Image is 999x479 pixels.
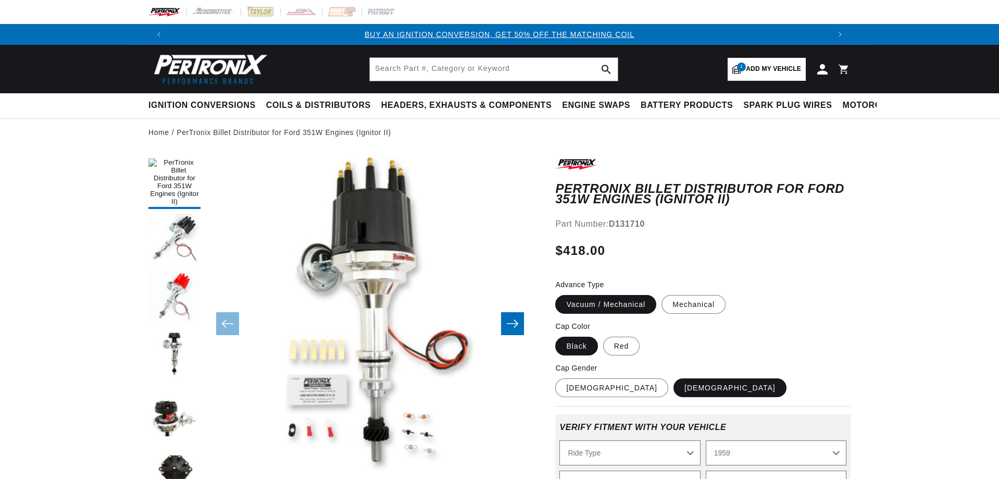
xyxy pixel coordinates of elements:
[169,29,830,40] div: Announcement
[562,100,630,111] span: Engine Swaps
[838,93,910,118] summary: Motorcycle
[555,337,597,355] label: Black
[148,214,201,266] button: Load image 2 in gallery view
[673,378,786,397] label: [DEMOGRAPHIC_DATA]
[216,312,239,335] button: Slide left
[555,321,591,332] legend: Cap Color
[555,363,598,374] legend: Cap Gender
[743,100,832,111] span: Spark Plug Wires
[169,29,830,40] div: 1 of 3
[555,183,851,205] h1: PerTronix Billet Distributor for Ford 351W Engines (Ignitor II)
[148,24,169,45] button: Translation missing: en.sections.announcements.previous_announcement
[843,100,905,111] span: Motorcycle
[148,272,201,324] button: Load image 3 in gallery view
[381,100,552,111] span: Headers, Exhausts & Components
[148,100,256,111] span: Ignition Conversions
[555,378,668,397] label: [DEMOGRAPHIC_DATA]
[737,63,746,71] span: 1
[555,241,605,260] span: $418.00
[609,219,645,228] strong: D131710
[641,100,733,111] span: Battery Products
[559,440,700,465] select: Ride Type
[148,329,201,381] button: Load image 4 in gallery view
[148,51,268,87] img: Pertronix
[370,58,618,81] input: Search Part #, Category or Keyword
[266,100,371,111] span: Coils & Distributors
[595,58,618,81] button: search button
[738,93,837,118] summary: Spark Plug Wires
[557,93,635,118] summary: Engine Swaps
[555,295,656,314] label: Vacuum / Mechanical
[376,93,557,118] summary: Headers, Exhausts & Components
[555,279,605,290] legend: Advance Type
[261,93,376,118] summary: Coils & Distributors
[365,30,634,39] a: BUY AN IGNITION CONVERSION, GET 50% OFF THE MATCHING COIL
[706,440,846,465] select: Year
[559,423,846,440] div: Verify fitment with your vehicle
[148,127,169,138] a: Home
[148,127,851,138] nav: breadcrumbs
[661,295,726,314] label: Mechanical
[746,64,801,74] span: Add my vehicle
[555,217,851,231] div: Part Number:
[122,24,877,45] slideshow-component: Translation missing: en.sections.announcements.announcement_bar
[830,24,851,45] button: Translation missing: en.sections.announcements.next_announcement
[603,337,640,355] label: Red
[177,127,391,138] a: PerTronix Billet Distributor for Ford 351W Engines (Ignitor II)
[148,93,261,118] summary: Ignition Conversions
[635,93,738,118] summary: Battery Products
[148,386,201,438] button: Load image 5 in gallery view
[728,58,806,81] a: 1Add my vehicle
[148,157,201,209] button: Load image 1 in gallery view
[501,312,524,335] button: Slide right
